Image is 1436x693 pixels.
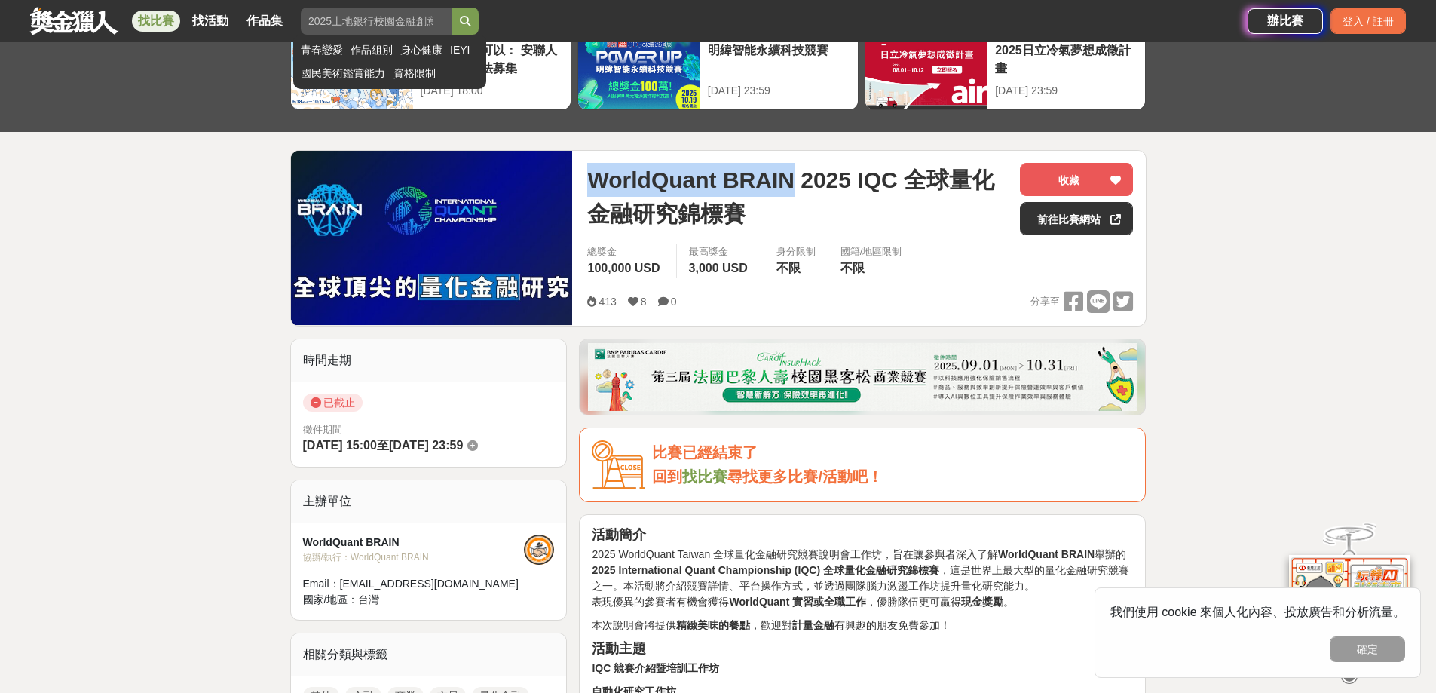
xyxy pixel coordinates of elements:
[301,42,343,58] a: 青春戀愛
[1289,555,1410,655] img: d2146d9a-e6f6-4337-9592-8cefde37ba6b.png
[671,296,677,308] span: 0
[301,8,452,35] input: 2025土地銀行校園金融創意挑戰賽：從你出發 開啟智慧金融新頁
[303,535,525,550] div: WorldQuant BRAIN
[652,440,1133,465] div: 比賽已經結束了
[588,343,1137,411] img: 331336aa-f601-432f-a281-8c17b531526f.png
[303,424,342,435] span: 徵件期間
[727,468,883,485] span: 尋找更多比賽/活動吧！
[389,439,463,452] span: [DATE] 23:59
[1330,636,1405,662] button: 確定
[641,296,647,308] span: 8
[592,440,645,489] img: Icon
[240,11,289,32] a: 作品集
[592,527,646,542] strong: 活動簡介
[393,66,479,81] a: 資格限制
[1248,8,1323,34] a: 辦比賽
[291,480,567,523] div: 主辦單位
[290,33,571,110] a: 這樣Sale也可以： 安聯人壽創意銷售法募集[DATE] 18:00
[577,33,859,110] a: 明緯智能永續科技競賽[DATE] 23:59
[1110,606,1405,618] span: 我們使用 cookie 來個人化內容、投放廣告和分析流量。
[291,151,573,325] img: Cover Image
[652,468,682,485] span: 回到
[301,66,386,81] a: 國民美術鑑賞能力
[358,593,379,606] span: 台灣
[587,163,1008,231] span: WorldQuant BRAIN 2025 IQC 全球量化金融研究錦標賽
[840,244,902,259] div: 國籍/地區限制
[1030,290,1060,313] span: 分享至
[682,468,727,485] a: 找比賽
[400,42,442,58] a: 身心健康
[792,619,834,631] strong: 計量金融
[708,83,850,99] div: [DATE] 23:59
[776,262,801,274] span: 不限
[303,550,525,564] div: 協辦/執行： WorldQuant BRAIN
[840,262,865,274] span: 不限
[421,41,563,75] div: 這樣Sale也可以： 安聯人壽創意銷售法募集
[998,548,1095,560] strong: WorldQuant BRAIN
[291,633,567,676] div: 相關分類與標籤
[303,593,359,606] span: 國家/地區：
[708,41,850,75] div: 明緯智能永續科技競賽
[303,439,377,452] span: [DATE] 15:00
[995,83,1137,99] div: [DATE] 23:59
[729,596,866,608] strong: WorldQuant 實習或全職工作
[291,339,567,382] div: 時間走期
[776,244,816,259] div: 身分限制
[592,641,646,656] strong: 活動主題
[587,244,663,259] span: 總獎金
[1020,202,1133,235] a: 前往比賽網站
[351,42,393,58] a: 作品組別
[450,42,479,58] a: IEYI
[186,11,234,32] a: 找活動
[587,262,660,274] span: 100,000 USD
[689,262,748,274] span: 3,000 USD
[1330,8,1406,34] div: 登入 / 註冊
[303,576,525,592] div: Email： [EMAIL_ADDRESS][DOMAIN_NAME]
[592,618,1133,633] p: 本次說明會將提供 ，歡迎對 有興趣的朋友免費參加！
[592,547,1133,610] p: 2025 WorldQuant Taiwan 全球量化金融研究競賽說明會工作坊，旨在讓參與者深入了解 舉辦的 ，這是世界上最大型的量化金融研究競賽之一。本活動將介紹競賽詳情、平台操作方式，並透過...
[1020,163,1133,196] button: 收藏
[132,11,180,32] a: 找比賽
[303,394,363,412] span: 已截止
[689,244,752,259] span: 最高獎金
[865,33,1146,110] a: 2025日立冷氣夢想成徵計畫[DATE] 23:59
[377,439,389,452] span: 至
[421,83,563,99] div: [DATE] 18:00
[599,296,616,308] span: 413
[676,619,750,631] strong: 精緻美味的餐點
[995,41,1137,75] div: 2025日立冷氣夢想成徵計畫
[592,662,719,674] strong: IQC 競賽介紹暨培訓工作坊
[592,564,938,576] strong: 2025 International Quant Championship (IQC) 全球量化金融研究錦標賽
[961,596,1003,608] strong: 現金獎勵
